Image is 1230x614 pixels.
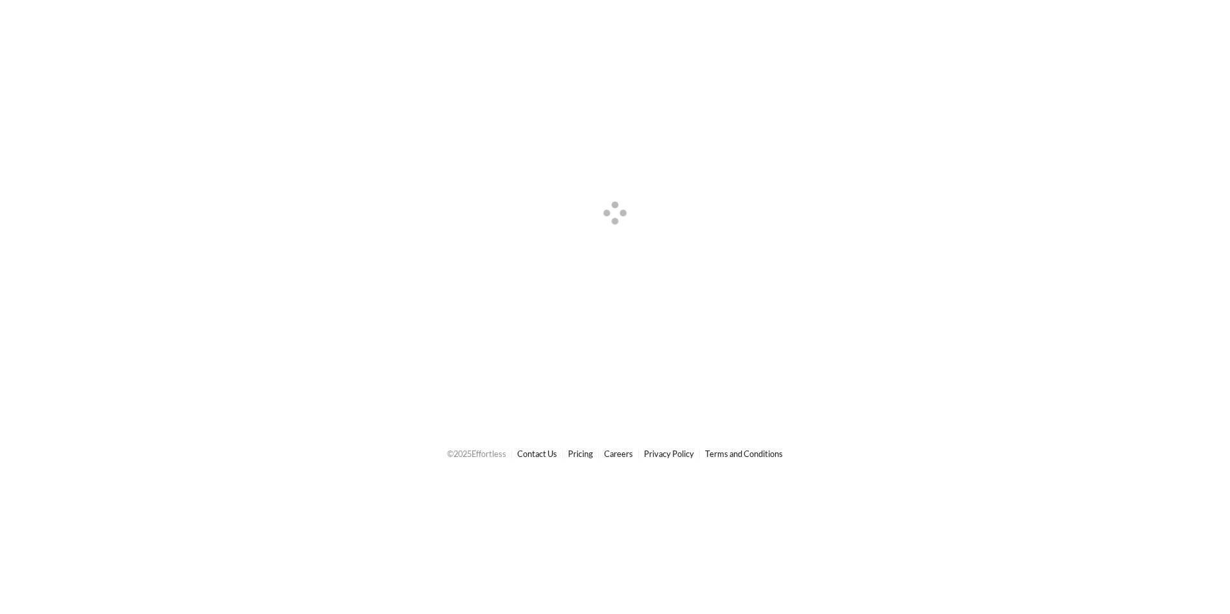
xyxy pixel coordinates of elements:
[447,449,506,459] span: © 2025 Effortless
[705,449,783,459] a: Terms and Conditions
[517,449,557,459] a: Contact Us
[644,449,694,459] a: Privacy Policy
[568,449,593,459] a: Pricing
[604,449,633,459] a: Careers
